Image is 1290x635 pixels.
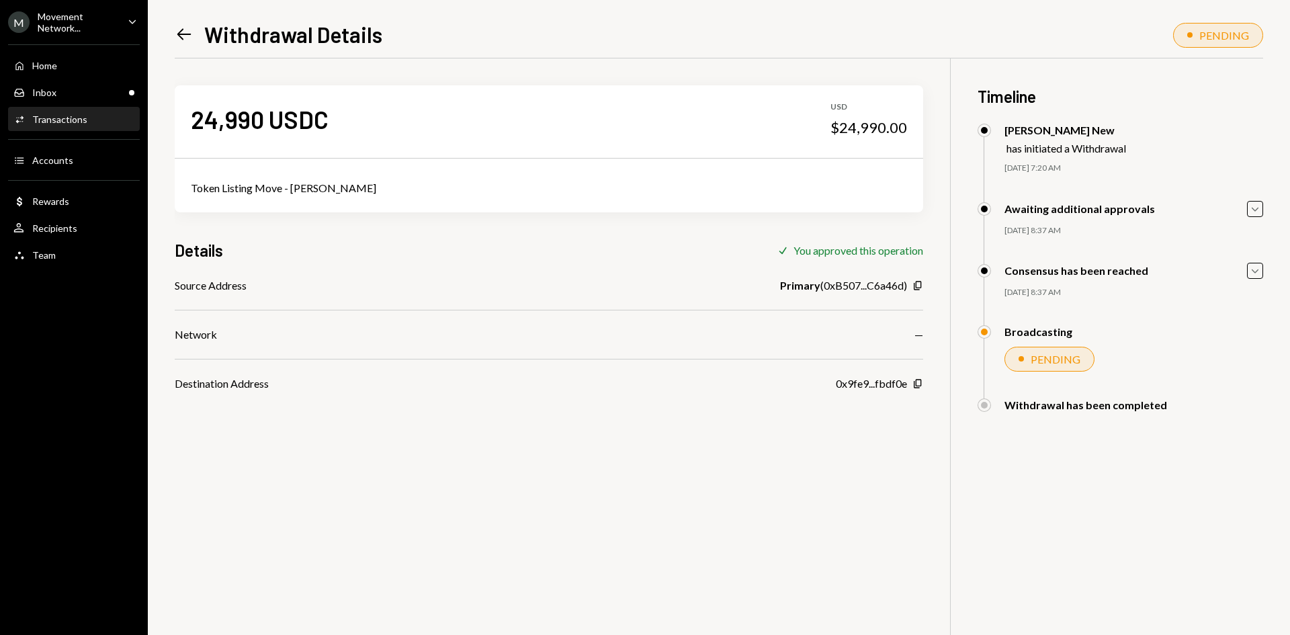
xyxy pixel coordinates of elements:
[1199,29,1249,42] div: PENDING
[914,327,923,343] div: —
[1004,225,1263,237] div: [DATE] 8:37 AM
[175,376,269,392] div: Destination Address
[8,243,140,267] a: Team
[1004,264,1148,277] div: Consensus has been reached
[830,118,907,137] div: $24,990.00
[8,189,140,213] a: Rewards
[32,60,57,71] div: Home
[175,239,223,261] h3: Details
[1004,124,1126,136] div: [PERSON_NAME] New
[1004,163,1263,174] div: [DATE] 7:20 AM
[1004,202,1155,215] div: Awaiting additional approvals
[32,87,56,98] div: Inbox
[32,222,77,234] div: Recipients
[8,11,30,33] div: M
[38,11,117,34] div: Movement Network...
[1031,353,1080,366] div: PENDING
[1004,287,1263,298] div: [DATE] 8:37 AM
[32,249,56,261] div: Team
[793,244,923,257] div: You approved this operation
[836,376,907,392] div: 0x9fe9...fbdf0e
[32,155,73,166] div: Accounts
[1006,142,1126,155] div: has initiated a Withdrawal
[8,80,140,104] a: Inbox
[32,196,69,207] div: Rewards
[175,327,217,343] div: Network
[1004,398,1167,411] div: Withdrawal has been completed
[204,21,382,48] h1: Withdrawal Details
[32,114,87,125] div: Transactions
[780,278,907,294] div: ( 0xB507...C6a46d )
[830,101,907,113] div: USD
[780,278,820,294] b: Primary
[8,53,140,77] a: Home
[191,180,907,196] div: Token Listing Move - [PERSON_NAME]
[1004,325,1072,338] div: Broadcasting
[8,107,140,131] a: Transactions
[8,216,140,240] a: Recipients
[175,278,247,294] div: Source Address
[978,85,1263,108] h3: Timeline
[8,148,140,172] a: Accounts
[191,104,329,134] div: 24,990 USDC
